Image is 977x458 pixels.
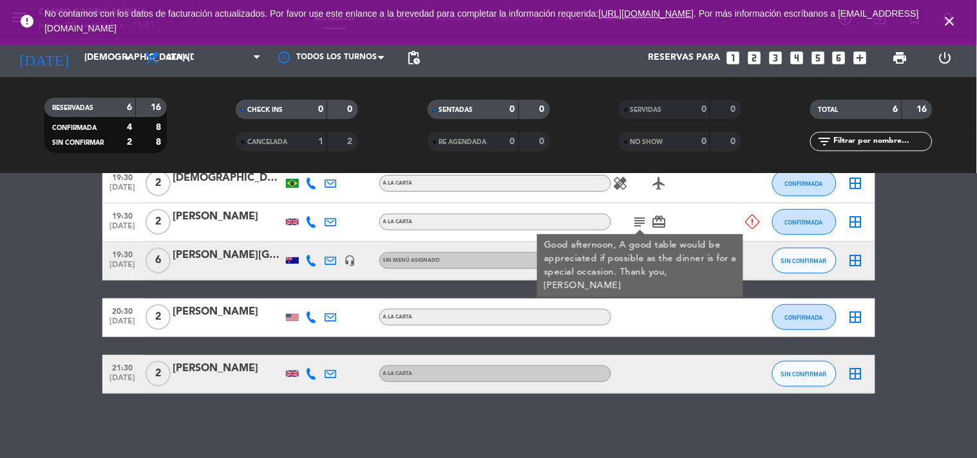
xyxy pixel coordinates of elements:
i: airplanemode_active [652,176,667,191]
div: LOG OUT [923,39,967,77]
span: Cena [166,53,189,62]
span: 20:30 [107,303,139,318]
strong: 0 [510,105,515,114]
span: CONFIRMADA [785,314,823,321]
strong: 0 [539,105,547,114]
strong: 6 [893,105,898,114]
strong: 0 [348,105,356,114]
a: [URL][DOMAIN_NAME] [599,8,694,19]
i: looks_3 [767,50,784,66]
i: power_settings_new [937,50,953,66]
strong: 8 [156,138,164,147]
i: border_all [848,253,864,268]
strong: 1 [318,137,323,146]
span: 2 [146,304,171,330]
span: Reservas para [648,53,720,63]
span: No contamos con los datos de facturación actualizados. Por favor use este enlance a la brevedad p... [44,8,919,33]
strong: 0 [539,137,547,146]
span: A la carta [383,371,413,376]
i: looks_4 [788,50,805,66]
span: SIN CONFIRMAR [52,140,104,146]
button: CONFIRMADA [772,170,837,196]
span: TOTAL [818,107,838,113]
strong: 0 [701,137,707,146]
span: SENTADAS [439,107,473,113]
span: CHECK INS [247,107,283,113]
strong: 2 [348,137,356,146]
span: SIN CONFIRMAR [781,371,827,378]
i: border_all [848,309,864,325]
span: A la carta [383,181,413,186]
span: CONFIRMADA [785,180,823,187]
i: card_giftcard [652,214,667,230]
strong: 0 [730,105,738,114]
i: close [942,14,958,29]
strong: 4 [127,123,132,132]
span: 19:30 [107,169,139,184]
button: SIN CONFIRMAR [772,248,837,273]
button: CONFIRMADA [772,304,837,330]
div: [PERSON_NAME] [173,360,283,377]
i: border_all [848,176,864,191]
button: CONFIRMADA [772,209,837,235]
i: subject [632,214,648,230]
span: CONFIRMADA [785,219,823,226]
i: border_all [848,366,864,381]
span: 19:30 [107,208,139,223]
div: [PERSON_NAME] [173,304,283,320]
i: looks_two [746,50,763,66]
strong: 6 [127,103,132,112]
span: [DATE] [107,261,139,275]
i: arrow_drop_down [120,50,135,66]
i: looks_5 [810,50,826,66]
i: [DATE] [10,44,78,72]
span: 2 [146,170,171,196]
span: RE AGENDADA [439,139,487,145]
span: 21:30 [107,360,139,374]
span: CANCELADA [247,139,287,145]
span: NO SHOW [631,139,663,145]
i: error [19,14,35,29]
strong: 0 [318,105,323,114]
a: . Por más información escríbanos a [EMAIL_ADDRESS][DOMAIN_NAME] [44,8,919,33]
span: A la carta [383,315,413,320]
strong: 0 [510,137,515,146]
span: 2 [146,361,171,387]
button: SIN CONFIRMAR [772,361,837,387]
span: SIN CONFIRMAR [781,257,827,264]
strong: 2 [127,138,132,147]
div: Good afternoon, A good table would be appreciated if possible as the dinner is for a special occa... [544,239,736,293]
div: [PERSON_NAME][GEOGRAPHIC_DATA] [173,247,283,264]
span: [DATE] [107,317,139,332]
div: [DEMOGRAPHIC_DATA][PERSON_NAME] [173,170,283,187]
i: looks_one [725,50,741,66]
span: [DATE] [107,222,139,237]
span: RESERVADAS [52,105,93,111]
span: [DATE] [107,374,139,389]
strong: 8 [156,123,164,132]
span: CONFIRMADA [52,125,97,131]
i: headset_mic [345,255,356,266]
input: Filtrar por nombre... [832,134,932,149]
strong: 16 [917,105,930,114]
span: A la carta [383,219,413,224]
span: 6 [146,248,171,273]
span: pending_actions [406,50,421,66]
i: filter_list [817,134,832,149]
span: [DATE] [107,183,139,198]
span: print [893,50,908,66]
span: 2 [146,209,171,235]
i: add_box [852,50,869,66]
span: 19:30 [107,246,139,261]
div: [PERSON_NAME] [173,208,283,225]
span: SERVIDAS [631,107,662,113]
strong: 0 [701,105,707,114]
i: healing [613,176,629,191]
i: border_all [848,214,864,230]
span: Sin menú asignado [383,258,441,263]
strong: 16 [151,103,164,112]
i: looks_6 [831,50,848,66]
strong: 0 [730,137,738,146]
